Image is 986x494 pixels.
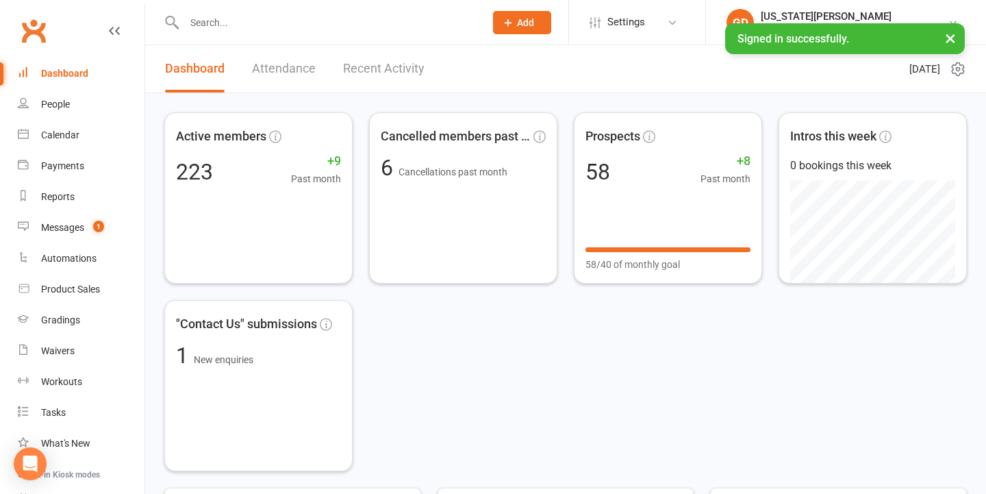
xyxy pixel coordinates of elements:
span: 58/40 of monthly goal [585,257,680,272]
span: Intros this week [790,127,876,147]
a: What's New [18,428,144,459]
div: Open Intercom Messenger [14,447,47,480]
a: Waivers [18,336,144,367]
a: Product Sales [18,274,144,305]
a: Clubworx [16,14,51,48]
div: GD [726,9,754,36]
div: Automations [41,253,97,264]
span: Past month [291,171,341,186]
span: "Contact Us" submissions [176,314,317,334]
a: Payments [18,151,144,182]
span: Past month [700,171,750,186]
span: Active members [176,127,266,147]
a: Recent Activity [343,45,425,92]
div: [US_STATE][PERSON_NAME] [761,10,948,23]
a: Tasks [18,397,144,428]
button: Add [493,11,551,34]
div: 0 bookings this week [790,157,955,175]
div: Payments [41,160,84,171]
div: What's New [41,438,90,449]
div: 58 [585,161,610,183]
a: Messages 1 [18,212,144,243]
span: +9 [291,151,341,171]
span: +8 [700,151,750,171]
a: Calendar [18,120,144,151]
div: Tasks [41,407,66,418]
a: Gradings [18,305,144,336]
a: People [18,89,144,120]
span: New enquiries [194,354,253,365]
a: Automations [18,243,144,274]
a: Dashboard [18,58,144,89]
div: Workouts [41,376,82,387]
span: Signed in successfully. [737,32,849,45]
span: Cancelled members past mon... [381,127,531,147]
div: Product Sales [41,284,100,295]
div: Gradings [41,314,80,325]
div: Calendar [41,129,79,140]
span: 1 [176,343,194,369]
a: Dashboard [165,45,225,92]
div: Waivers [41,345,75,356]
a: Attendance [252,45,316,92]
span: 6 [381,155,399,181]
span: Prospects [585,127,640,147]
span: Settings [607,7,645,38]
input: Search... [180,13,475,32]
a: Reports [18,182,144,212]
div: [GEOGRAPHIC_DATA] [GEOGRAPHIC_DATA] [761,23,948,35]
div: Messages [41,222,84,233]
span: Cancellations past month [399,166,507,177]
div: Dashboard [41,68,88,79]
span: 1 [93,221,104,232]
span: [DATE] [909,61,940,77]
div: 223 [176,161,213,183]
button: × [938,23,963,53]
div: Reports [41,191,75,202]
a: Workouts [18,367,144,397]
span: Add [517,17,534,28]
div: People [41,99,70,110]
